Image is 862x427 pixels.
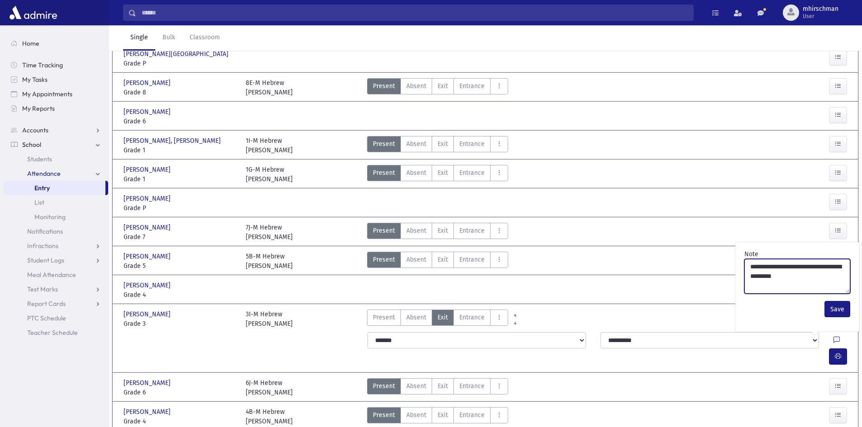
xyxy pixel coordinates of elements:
[367,252,508,271] div: AttTypes
[4,101,108,116] a: My Reports
[4,210,108,224] a: Monitoring
[124,88,237,97] span: Grade 8
[27,227,63,235] span: Notifications
[459,226,485,235] span: Entrance
[124,388,237,397] span: Grade 6
[373,168,395,178] span: Present
[34,213,66,221] span: Monitoring
[438,313,448,322] span: Exit
[459,255,485,264] span: Entrance
[367,136,508,155] div: AttTypes
[824,301,850,317] button: Save
[406,410,426,420] span: Absent
[367,223,508,242] div: AttTypes
[246,252,293,271] div: 5B-M Hebrew [PERSON_NAME]
[367,310,508,328] div: AttTypes
[22,39,39,47] span: Home
[459,313,485,322] span: Entrance
[4,267,108,282] a: Meal Attendance
[22,141,41,149] span: School
[124,417,237,426] span: Grade 4
[155,25,182,51] a: Bulk
[373,381,395,391] span: Present
[124,203,237,213] span: Grade P
[4,72,108,87] a: My Tasks
[438,410,448,420] span: Exit
[22,75,48,84] span: My Tasks
[124,49,230,59] span: [PERSON_NAME][GEOGRAPHIC_DATA]
[373,255,395,264] span: Present
[459,81,485,91] span: Entrance
[4,181,105,195] a: Entry
[124,174,237,184] span: Grade 1
[367,165,508,184] div: AttTypes
[27,271,76,279] span: Meal Attendance
[4,58,108,72] a: Time Tracking
[27,285,58,293] span: Test Marks
[124,78,172,88] span: [PERSON_NAME]
[438,139,448,149] span: Exit
[367,407,508,426] div: AttTypes
[124,310,172,319] span: [PERSON_NAME]
[27,314,66,322] span: PTC Schedule
[4,239,108,253] a: Infractions
[27,300,66,308] span: Report Cards
[22,104,55,113] span: My Reports
[27,169,61,178] span: Attendance
[22,126,48,134] span: Accounts
[367,378,508,397] div: AttTypes
[246,378,293,397] div: 6J-M Hebrew [PERSON_NAME]
[136,5,693,21] input: Search
[438,226,448,235] span: Exit
[459,381,485,391] span: Entrance
[4,325,108,340] a: Teacher Schedule
[124,319,237,328] span: Grade 3
[4,36,108,51] a: Home
[246,407,293,426] div: 4B-M Hebrew [PERSON_NAME]
[124,407,172,417] span: [PERSON_NAME]
[803,13,838,20] span: User
[246,136,293,155] div: 1I-M Hebrew [PERSON_NAME]
[803,5,838,13] span: mhirschman
[27,155,52,163] span: Students
[124,194,172,203] span: [PERSON_NAME]
[406,226,426,235] span: Absent
[124,117,237,126] span: Grade 6
[373,81,395,91] span: Present
[459,139,485,149] span: Entrance
[124,136,223,145] span: [PERSON_NAME], [PERSON_NAME]
[438,168,448,178] span: Exit
[27,242,58,250] span: Infractions
[459,168,485,178] span: Entrance
[406,139,426,149] span: Absent
[27,328,78,337] span: Teacher Schedule
[34,184,50,192] span: Entry
[123,25,155,51] a: Single
[373,410,395,420] span: Present
[744,249,758,259] label: Note
[182,25,227,51] a: Classroom
[124,261,237,271] span: Grade 5
[27,256,64,264] span: Student Logs
[438,381,448,391] span: Exit
[4,282,108,296] a: Test Marks
[124,232,237,242] span: Grade 7
[124,252,172,261] span: [PERSON_NAME]
[406,81,426,91] span: Absent
[22,61,63,69] span: Time Tracking
[373,139,395,149] span: Present
[4,166,108,181] a: Attendance
[246,78,293,97] div: 8E-M Hebrew [PERSON_NAME]
[367,78,508,97] div: AttTypes
[406,313,426,322] span: Absent
[4,296,108,311] a: Report Cards
[406,255,426,264] span: Absent
[4,123,108,137] a: Accounts
[4,87,108,101] a: My Appointments
[34,198,44,206] span: List
[4,152,108,166] a: Students
[406,381,426,391] span: Absent
[373,313,395,322] span: Present
[373,226,395,235] span: Present
[4,195,108,210] a: List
